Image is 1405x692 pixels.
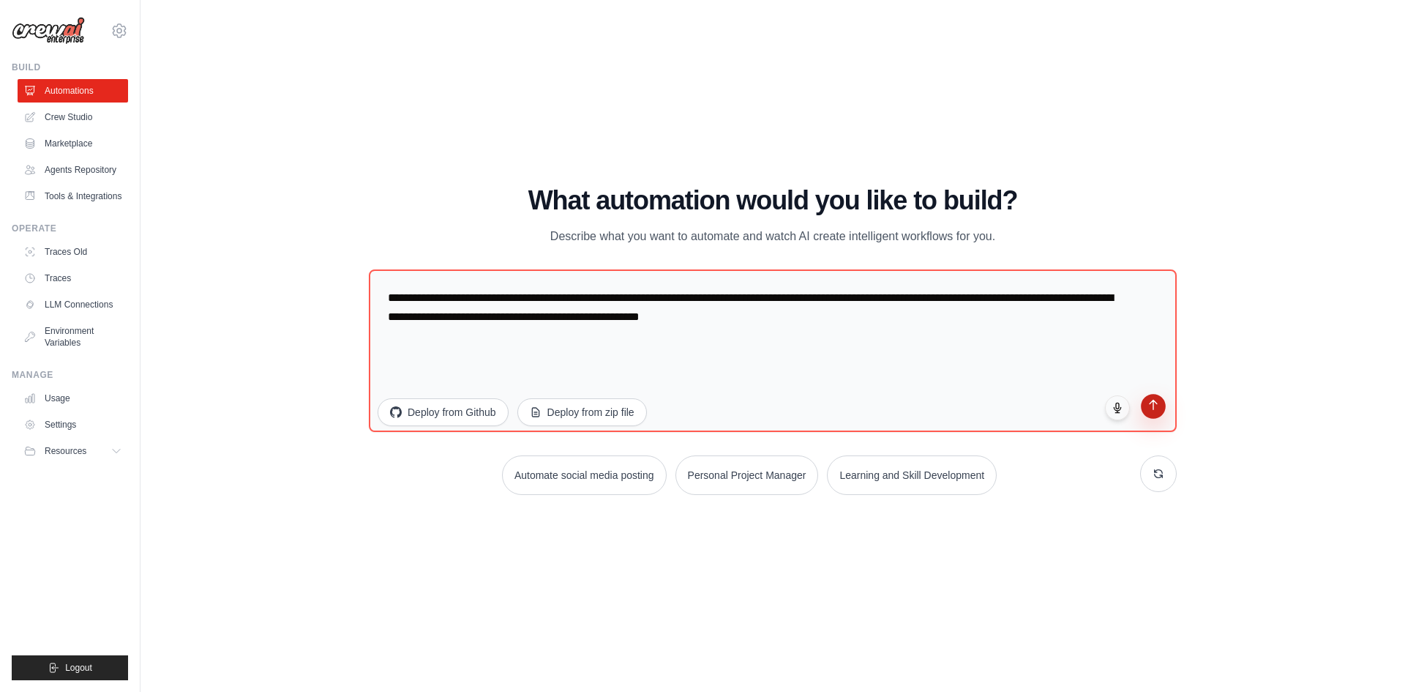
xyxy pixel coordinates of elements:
a: Automations [18,79,128,103]
a: Settings [18,413,128,436]
a: Usage [18,387,128,410]
a: Traces [18,267,128,290]
a: Tools & Integrations [18,185,128,208]
div: Manage [12,369,128,381]
button: Deploy from Github [378,398,509,426]
button: Resources [18,439,128,463]
span: Resources [45,445,86,457]
a: Traces Old [18,240,128,264]
div: Build [12,62,128,73]
iframe: Chat Widget [1332,622,1405,692]
img: Logo [12,17,85,45]
div: Operate [12,223,128,234]
a: Marketplace [18,132,128,155]
a: Crew Studio [18,105,128,129]
p: Describe what you want to automate and watch AI create intelligent workflows for you. [527,227,1019,246]
button: Deploy from zip file [517,398,647,426]
a: Agents Repository [18,158,128,182]
button: Learning and Skill Development [827,455,997,495]
a: LLM Connections [18,293,128,316]
button: Logout [12,655,128,680]
a: Environment Variables [18,319,128,354]
span: Logout [65,662,92,674]
button: Automate social media posting [502,455,667,495]
button: Personal Project Manager [675,455,819,495]
h1: What automation would you like to build? [369,186,1177,215]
